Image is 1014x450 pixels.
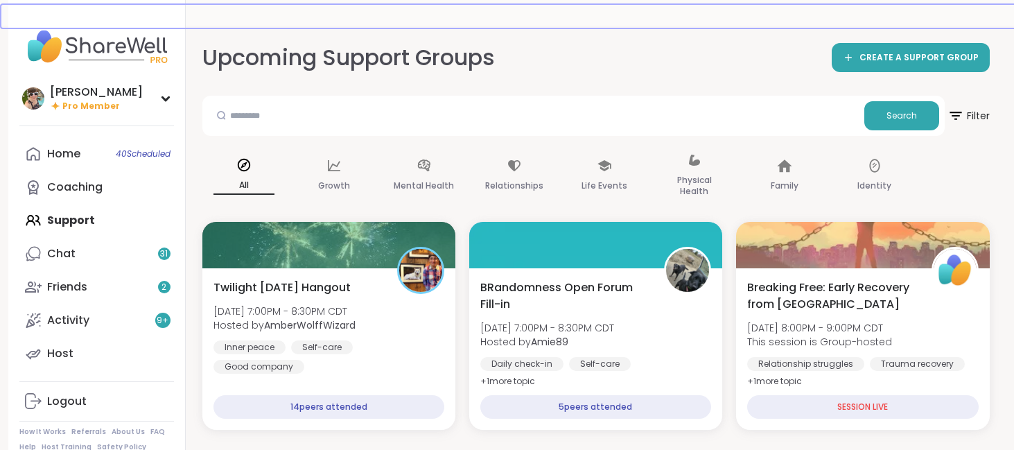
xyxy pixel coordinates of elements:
[213,340,286,354] div: Inner peace
[480,279,649,313] span: BRandomness Open Forum Fill-in
[19,427,66,437] a: How It Works
[947,96,990,136] button: Filter
[161,282,166,293] span: 2
[666,249,709,292] img: Amie89
[480,357,563,371] div: Daily check-in
[213,395,444,419] div: 14 peers attended
[747,335,892,349] span: This session is Group-hosted
[19,22,174,71] img: ShareWell Nav Logo
[47,246,76,261] div: Chat
[664,172,725,200] p: Physical Health
[19,171,174,204] a: Coaching
[264,318,356,332] b: AmberWolffWizard
[47,279,87,295] div: Friends
[864,101,939,130] button: Search
[857,178,891,194] p: Identity
[886,110,917,122] span: Search
[500,50,511,61] iframe: Spotlight
[47,146,80,162] div: Home
[47,346,73,361] div: Host
[747,395,978,419] div: SESSION LIVE
[71,427,106,437] a: Referrals
[747,279,916,313] span: Breaking Free: Early Recovery from [GEOGRAPHIC_DATA]
[47,180,103,195] div: Coaching
[832,43,990,72] a: CREATE A SUPPORT GROUP
[747,321,892,335] span: [DATE] 8:00PM - 9:00PM CDT
[19,137,174,171] a: Home40Scheduled
[62,101,120,112] span: Pro Member
[19,304,174,337] a: Activity9+
[150,427,165,437] a: FAQ
[213,304,356,318] span: [DATE] 7:00PM - 8:30PM CDT
[569,357,631,371] div: Self-care
[202,42,506,73] h2: Upcoming Support Groups
[157,315,168,327] span: 9 +
[213,279,351,296] span: Twilight [DATE] Hangout
[291,340,353,354] div: Self-care
[19,385,174,418] a: Logout
[213,177,274,195] p: All
[859,52,979,64] span: CREATE A SUPPORT GROUP
[116,148,171,159] span: 40 Scheduled
[531,335,568,349] b: Amie89
[22,87,44,110] img: Adrienne_QueenOfTheDawn
[399,249,442,292] img: AmberWolffWizard
[582,178,627,194] p: Life Events
[213,360,304,374] div: Good company
[485,178,543,194] p: Relationships
[394,178,454,194] p: Mental Health
[47,313,89,328] div: Activity
[870,357,965,371] div: Trauma recovery
[50,85,143,100] div: [PERSON_NAME]
[19,270,174,304] a: Friends2
[19,237,174,270] a: Chat31
[934,249,977,292] img: ShareWell
[480,395,711,419] div: 5 peers attended
[947,99,990,132] span: Filter
[213,318,356,332] span: Hosted by
[47,394,87,409] div: Logout
[112,427,145,437] a: About Us
[318,178,350,194] p: Growth
[480,335,614,349] span: Hosted by
[160,181,171,192] iframe: Spotlight
[160,248,168,260] span: 31
[480,321,614,335] span: [DATE] 7:00PM - 8:30PM CDT
[19,337,174,370] a: Host
[771,178,798,194] p: Family
[747,357,864,371] div: Relationship struggles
